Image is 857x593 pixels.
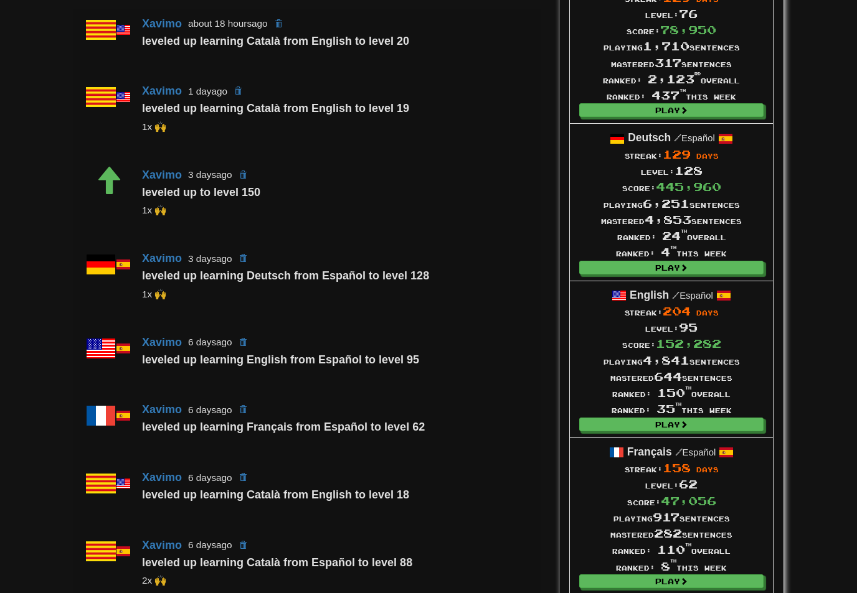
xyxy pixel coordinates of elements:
[604,352,740,368] div: Playing sentences
[142,121,166,132] small: monsieur66
[661,559,676,573] span: 8
[604,368,740,385] div: Mastered sentences
[188,253,232,264] small: 3 days ago
[579,103,764,117] a: Play
[188,86,227,96] small: 1 day ago
[653,510,679,524] span: 917
[604,335,740,352] div: Score:
[610,509,732,525] div: Playing sentences
[142,269,429,282] strong: leveled up learning Deutsch from Español to level 128
[660,23,716,37] span: 78,950
[656,402,681,416] span: 35
[603,38,740,54] div: Playing sentences
[603,87,740,103] div: Ranked: this week
[188,472,232,483] small: 6 days ago
[679,88,686,93] sup: th
[142,488,409,501] strong: leveled up learning Català from English to level 18
[142,471,182,483] a: Xavimo
[603,6,740,22] div: Level:
[603,55,740,71] div: Mastered sentences
[654,526,682,540] span: 282
[142,186,260,198] strong: leveled up to level 150
[601,195,742,212] div: Playing sentences
[610,541,732,558] div: Ranked: overall
[610,525,732,541] div: Mastered sentences
[142,252,182,264] a: Xavimo
[657,543,691,556] span: 110
[681,229,687,233] sup: th
[610,476,732,492] div: Level:
[604,401,740,417] div: Ranked: this week
[672,289,679,301] span: /
[679,7,698,21] span: 76
[657,386,691,399] span: 150
[579,418,764,431] a: Play
[142,168,182,180] a: Xavimo
[656,180,721,194] span: 445,960
[696,152,719,160] span: days
[142,35,409,47] strong: leveled up learning Català from English to level 20
[670,245,676,250] sup: th
[142,102,409,114] strong: leveled up learning Català from English to level 19
[579,574,764,588] a: Play
[675,164,703,177] span: 128
[610,493,732,509] div: Score:
[656,337,721,350] span: 152,282
[188,404,232,415] small: 6 days ago
[696,309,719,317] span: days
[643,197,689,210] span: 6,251
[601,228,742,244] div: Ranked: overall
[603,22,740,38] div: Score:
[579,261,764,274] a: Play
[601,162,742,179] div: Level:
[645,213,691,226] span: 4,853
[604,319,740,335] div: Level:
[643,39,689,53] span: 1,710
[627,446,672,458] strong: Français
[188,169,232,180] small: 3 days ago
[679,477,698,491] span: 62
[604,303,740,319] div: Streak:
[661,245,676,259] span: 4
[601,244,742,260] div: Ranked: this week
[142,353,419,366] strong: leveled up learning English from Español to level 95
[661,494,716,508] span: 47,056
[630,289,669,301] strong: English
[654,370,682,383] span: 644
[672,291,713,301] small: Español
[603,71,740,87] div: Ranked: overall
[610,460,732,476] div: Streak:
[142,335,182,348] a: Xavimo
[663,461,691,475] span: 158
[142,538,182,551] a: Xavimo
[685,386,691,390] sup: th
[142,421,425,433] strong: leveled up learning Français from Español to level 62
[674,133,715,143] small: Español
[648,72,701,86] span: 2,123
[188,337,232,347] small: 6 days ago
[142,17,182,29] a: Xavimo
[662,229,687,243] span: 24
[694,72,701,76] sup: rd
[142,289,166,299] small: monsieur66
[601,179,742,195] div: Score:
[655,56,681,70] span: 317
[188,18,268,29] small: about 18 hours ago
[142,403,182,416] a: Xavimo
[142,85,182,97] a: Xavimo
[696,465,719,474] span: days
[679,320,698,334] span: 95
[604,385,740,401] div: Ranked: overall
[675,446,683,457] span: /
[643,353,689,367] span: 4,841
[675,402,681,406] sup: th
[663,147,691,161] span: 129
[142,575,166,586] small: MistahMartinez<br />monsieur66
[628,131,671,144] strong: Deutsch
[675,447,716,457] small: Español
[670,559,676,563] sup: th
[601,146,742,162] div: Streak:
[610,558,732,574] div: Ranked: this week
[142,556,412,569] strong: leveled up learning Català from Español to level 88
[685,543,691,547] sup: th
